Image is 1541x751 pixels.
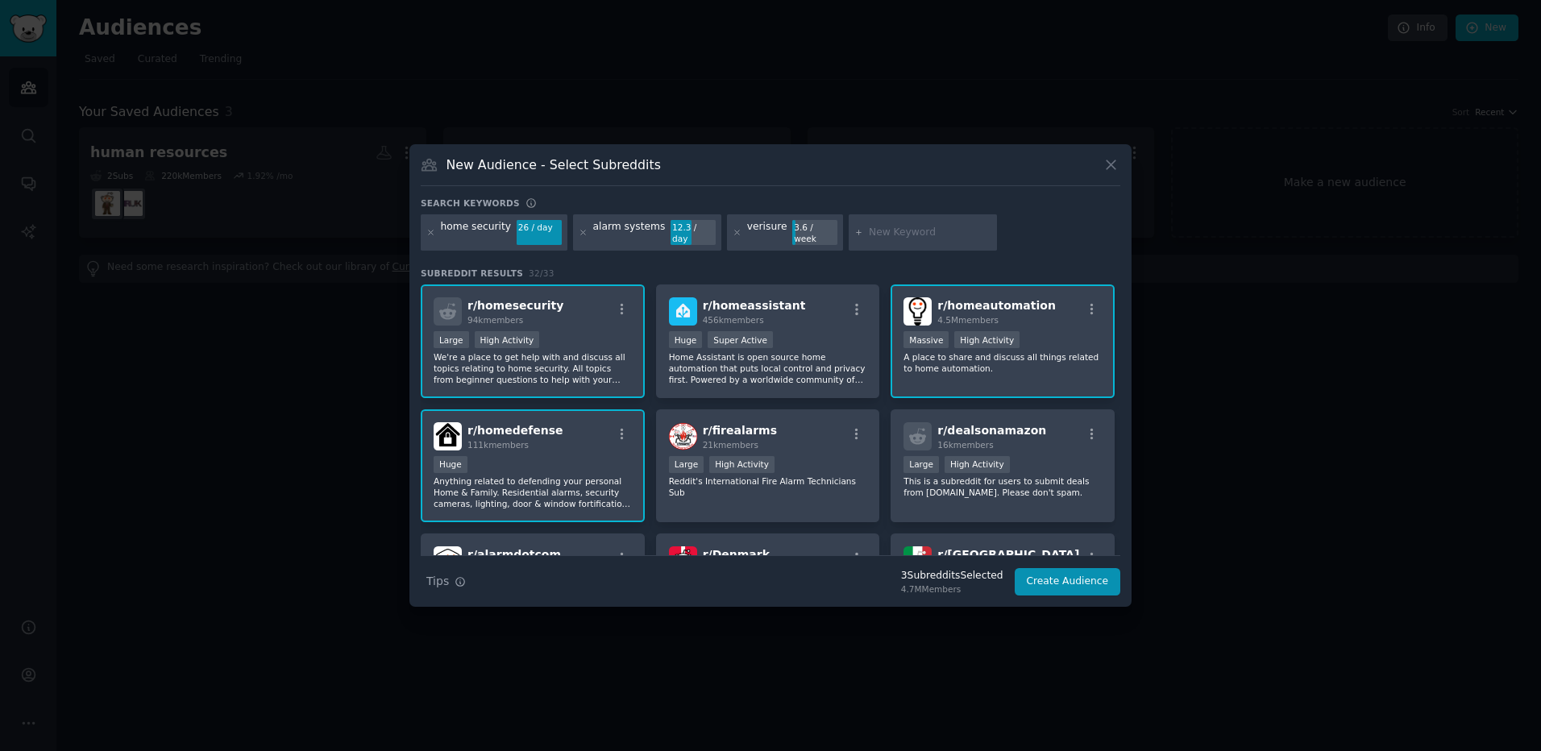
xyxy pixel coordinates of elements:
[703,299,806,312] span: r/ homeassistant
[671,220,716,246] div: 12.3 / day
[434,456,467,473] div: Huge
[669,297,697,326] img: homeassistant
[475,331,540,348] div: High Activity
[703,315,764,325] span: 456k members
[421,197,520,209] h3: Search keywords
[529,268,555,278] span: 32 / 33
[903,475,1102,498] p: This is a subreddit for users to submit deals from [DOMAIN_NAME]. Please don't spam.
[903,331,949,348] div: Massive
[903,456,939,473] div: Large
[669,331,703,348] div: Huge
[1015,568,1121,595] button: Create Audience
[467,424,563,437] span: r/ homedefense
[901,569,1003,583] div: 3 Subreddit s Selected
[669,422,697,450] img: firealarms
[669,475,867,498] p: Reddit's International Fire Alarm Technicians Sub
[869,226,991,240] input: New Keyword
[792,220,837,246] div: 3.6 / week
[669,456,704,473] div: Large
[937,440,993,450] span: 16k members
[669,351,867,385] p: Home Assistant is open source home automation that puts local control and privacy first. Powered ...
[434,475,632,509] p: Anything related to defending your personal Home & Family. Residential alarms, security cameras, ...
[709,456,775,473] div: High Activity
[467,440,529,450] span: 111k members
[467,299,563,312] span: r/ homesecurity
[703,424,777,437] span: r/ firealarms
[434,331,469,348] div: Large
[669,546,697,575] img: Denmark
[703,548,770,561] span: r/ Denmark
[937,424,1046,437] span: r/ dealsonamazon
[954,331,1020,348] div: High Activity
[434,422,462,450] img: homedefense
[903,297,932,326] img: homeautomation
[937,315,999,325] span: 4.5M members
[426,573,449,590] span: Tips
[434,351,632,385] p: We're a place to get help with and discuss all topics relating to home security. All topics from ...
[421,268,523,279] span: Subreddit Results
[901,583,1003,595] div: 4.7M Members
[421,567,471,595] button: Tips
[747,220,787,246] div: verisure
[903,351,1102,374] p: A place to share and discuss all things related to home automation.
[434,546,462,575] img: alarmdotcom
[441,220,512,246] div: home security
[937,548,1079,561] span: r/ [GEOGRAPHIC_DATA]
[517,220,562,234] div: 26 / day
[708,331,773,348] div: Super Active
[903,546,932,575] img: Italia
[467,548,561,561] span: r/ alarmdotcom
[945,456,1010,473] div: High Activity
[467,315,523,325] span: 94k members
[447,156,661,173] h3: New Audience - Select Subreddits
[593,220,666,246] div: alarm systems
[937,299,1056,312] span: r/ homeautomation
[703,440,758,450] span: 21k members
